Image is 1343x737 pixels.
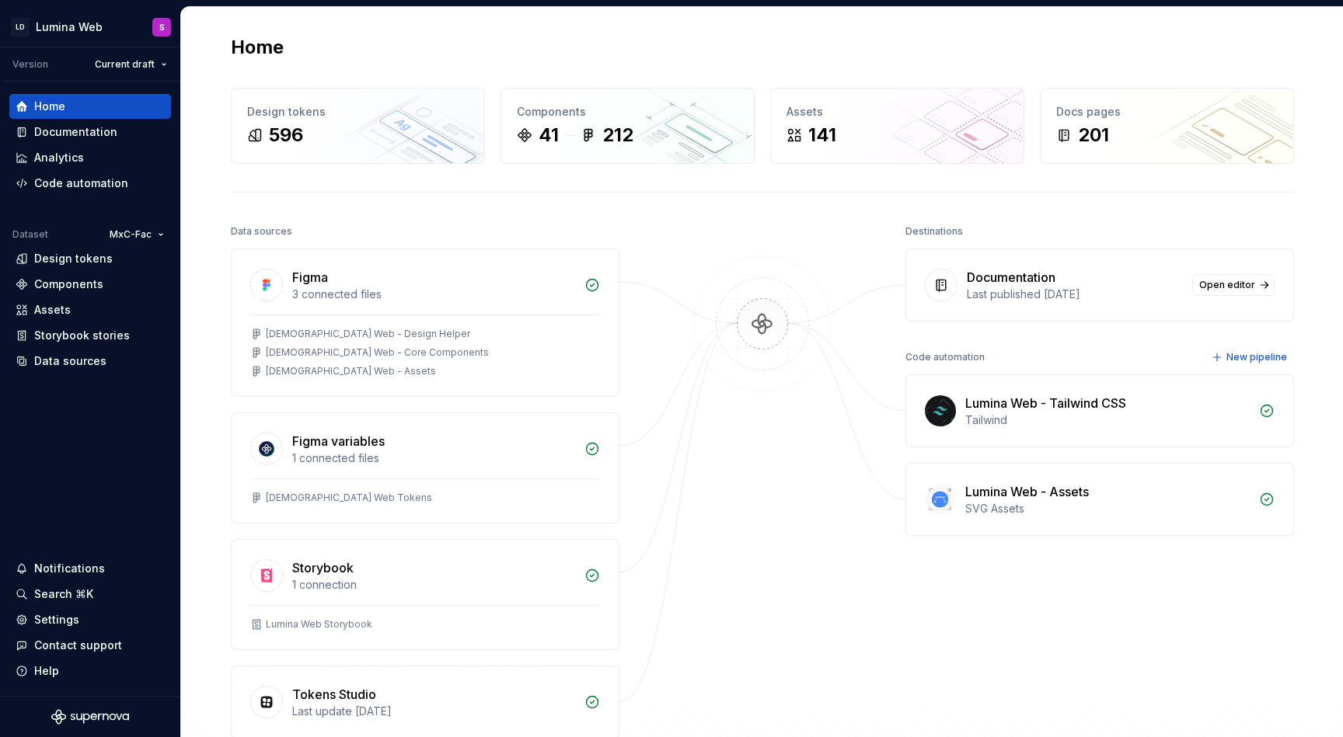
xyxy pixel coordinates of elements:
[231,221,292,242] div: Data sources
[539,123,559,148] div: 41
[501,88,755,164] a: Components41212
[247,104,469,120] div: Design tokens
[231,88,485,164] a: Design tokens596
[231,539,619,650] a: Storybook1 connectionLumina Web Storybook
[12,58,48,71] div: Version
[9,246,171,271] a: Design tokens
[34,663,59,679] div: Help
[292,704,575,719] div: Last update [DATE]
[9,349,171,374] a: Data sources
[1199,279,1255,291] span: Open editor
[9,272,171,297] a: Components
[269,123,303,148] div: 596
[965,394,1126,412] div: Lumina Web - Tailwind CSS
[36,19,103,35] div: Lumina Web
[602,123,633,148] div: 212
[9,582,171,607] button: Search ⌘K
[34,638,122,653] div: Contact support
[808,123,836,148] div: 141
[231,249,619,397] a: Figma3 connected files[DEMOGRAPHIC_DATA] Web - Design Helper[DEMOGRAPHIC_DATA] Web - Core Compone...
[266,618,372,631] div: Lumina Web Storybook
[266,365,436,377] div: [DEMOGRAPHIC_DATA] Web - Assets
[266,346,489,359] div: [DEMOGRAPHIC_DATA] Web - Core Components
[292,268,328,287] div: Figma
[34,353,106,369] div: Data sources
[517,104,738,120] div: Components
[787,104,1008,120] div: Assets
[34,612,79,627] div: Settings
[1078,123,1109,148] div: 201
[965,501,1250,516] div: SVG Assets
[1226,351,1287,363] span: New pipeline
[292,558,354,577] div: Storybook
[9,145,171,170] a: Analytics
[12,228,48,241] div: Dataset
[292,287,575,302] div: 3 connected files
[9,633,171,658] button: Contact support
[9,323,171,348] a: Storybook stories
[292,450,575,466] div: 1 connected files
[34,176,128,191] div: Code automation
[9,297,171,322] a: Assets
[905,221,963,242] div: Destinations
[34,302,71,318] div: Assets
[231,35,284,60] h2: Home
[51,709,129,725] svg: Supernova Logo
[967,287,1183,302] div: Last published [DATE]
[1040,88,1294,164] a: Docs pages201
[110,228,152,241] span: MxC-Fac
[9,607,171,632] a: Settings
[34,328,130,343] div: Storybook stories
[9,171,171,196] a: Code automation
[905,346,985,368] div: Code automation
[95,58,155,71] span: Current draft
[292,432,385,450] div: Figma variables
[1207,346,1294,368] button: New pipeline
[965,482,1089,501] div: Lumina Web - Assets
[9,556,171,581] button: Notifications
[34,586,93,602] div: Search ⌘K
[34,150,84,165] div: Analytics
[34,99,65,114] div: Home
[967,268,1055,287] div: Documentation
[266,328,470,340] div: [DEMOGRAPHIC_DATA] Web - Design Helper
[34,276,103,292] div: Components
[292,577,575,593] div: 1 connection
[103,224,171,245] button: MxC-Fac
[11,18,30,37] div: LD
[266,492,432,504] div: [DEMOGRAPHIC_DATA] Web Tokens
[88,54,174,75] button: Current draft
[3,10,177,43] button: LDLumina WebS
[292,685,376,704] div: Tokens Studio
[9,94,171,119] a: Home
[34,251,113,266] div: Design tokens
[9,120,171,144] a: Documentation
[1056,104,1278,120] div: Docs pages
[1192,274,1275,296] a: Open editor
[34,561,105,576] div: Notifications
[34,124,117,140] div: Documentation
[231,412,619,523] a: Figma variables1 connected files[DEMOGRAPHIC_DATA] Web Tokens
[159,21,165,33] div: S
[770,88,1024,164] a: Assets141
[965,412,1250,428] div: Tailwind
[9,659,171,683] button: Help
